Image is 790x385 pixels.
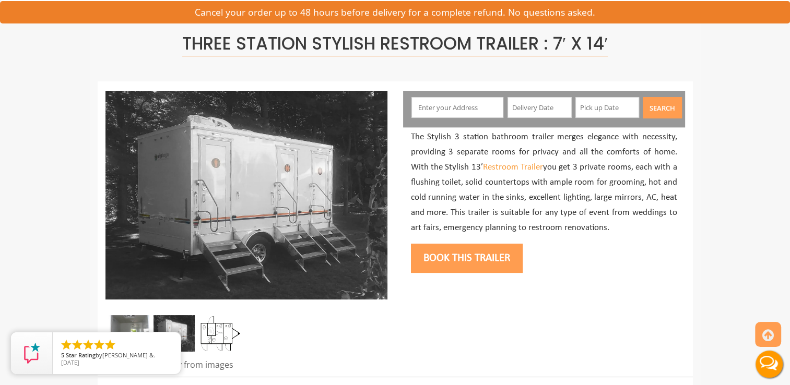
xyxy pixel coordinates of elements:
span: 5 [61,351,64,359]
li:  [93,339,105,351]
li:  [82,339,95,351]
button: Live Chat [748,343,790,385]
img: Zoomed out full inside view of restroom station with a stall, a mirror and a sink [108,315,149,352]
input: Delivery Date [508,97,572,118]
button: Search [643,97,682,118]
img: Floor Plan of 3 station restroom with sink and toilet [199,315,241,352]
img: Side view of three station restroom trailer with three separate doors with signs [105,91,387,299]
span: by [61,352,172,359]
li:  [60,339,73,351]
span: Star Rating [66,351,96,359]
img: Review Rating [21,343,42,364]
a: Restroom Trailer [483,163,543,172]
input: Enter your Address [411,97,503,118]
li:  [71,339,84,351]
button: Book this trailer [411,244,523,273]
p: The Stylish 3 station bathroom trailer merges elegance with necessity, providing 3 separate rooms... [411,130,677,235]
input: Pick up Date [575,97,640,118]
img: Side view of three station restroom trailer with three separate doors with signs [154,315,195,352]
span: [PERSON_NAME] &. [102,351,155,359]
li:  [104,339,116,351]
div: Products may vary from images [105,359,387,377]
span: [DATE] [61,358,79,366]
span: Three Station Stylish Restroom Trailer : 7′ x 14′ [182,31,608,56]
